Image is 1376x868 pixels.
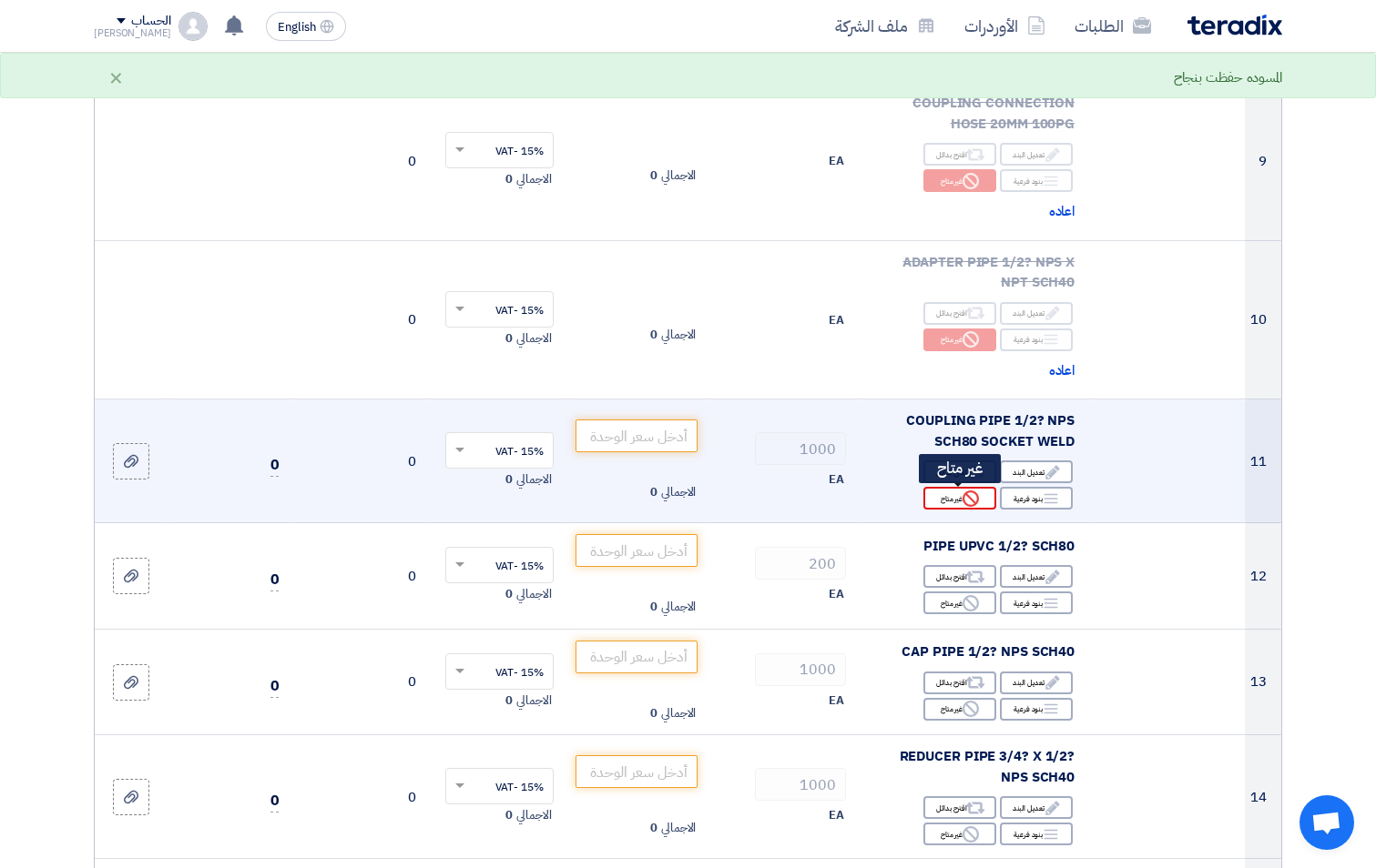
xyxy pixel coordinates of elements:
td: 0 [293,82,431,241]
div: تعديل البند [1000,796,1073,819]
span: اعاده [1049,360,1075,381]
span: الاجمالي [661,167,696,185]
span: EA [829,585,844,603]
span: COUPLING PIPE 1/2? NPS SCH80 SOCKET WELD [906,410,1075,451]
div: [PERSON_NAME] [94,28,171,38]
td: 0 [293,735,431,859]
td: 0 [293,240,431,399]
span: الاجمالي [661,819,696,837]
input: أدخل سعر الوحدة [576,534,698,567]
input: أدخل سعر الوحدة [576,641,698,673]
span: 0 [505,585,513,603]
span: 0 [650,704,657,722]
span: الاجمالي [661,598,696,616]
div: بنود فرعية [1000,591,1073,614]
span: CAP PIPE 1/2? NPS SCH40 [902,641,1075,661]
td: 0 [293,523,431,630]
div: تعديل البند [1000,143,1073,166]
span: الاجمالي [516,170,551,188]
span: 0 [650,167,657,185]
input: أدخل سعر الوحدة [576,755,698,788]
span: ADAPTER PIPE 1/2? NPS X NPT SCH40 [902,252,1075,293]
td: 12 [1245,523,1281,630]
td: 9 [1245,82,1281,241]
div: تعديل البند [1000,565,1073,588]
div: اقترح بدائل [923,143,996,166]
div: اقترح بدائل [923,302,996,325]
span: 0 [505,691,513,710]
div: غير متاح [923,328,996,351]
div: غير متاح [923,487,996,510]
span: 0 [270,569,280,591]
input: RFQ_STEP1.ITEMS.2.AMOUNT_TITLE [755,653,846,686]
span: الاجمالي [516,329,551,348]
span: 0 [505,470,513,489]
span: 0 [505,170,513,188]
input: أدخل سعر الوحدة [576,419,698,452]
span: 0 [650,819,657,837]
span: REDUCER PIPE 3/4? X 1/2? NPS SCH40 [900,746,1075,787]
ng-select: VAT [445,291,554,328]
span: 0 [270,790,280,812]
span: 0 [270,675,280,698]
span: COUPLING CONNECTION HOSE 20MM 100PG [912,93,1075,134]
span: EA [829,691,844,710]
span: الاجمالي [661,326,696,344]
div: غير متاح [923,698,996,721]
div: × [108,66,124,88]
div: بنود فرعية [1000,169,1073,192]
div: اقترح بدائل [923,671,996,694]
div: بنود فرعية [1000,328,1073,351]
a: ملف الشركة [821,5,950,47]
td: 13 [1245,629,1281,735]
span: الاجمالي [516,806,551,824]
div: بنود فرعية [1000,823,1073,845]
div: غير متاح [919,454,1001,483]
span: 0 [505,806,513,824]
span: الاجمالي [516,470,551,489]
ng-select: VAT [445,768,554,804]
td: 0 [293,399,431,523]
div: تعديل البند [1000,460,1073,483]
div: بنود فرعية [1000,487,1073,510]
a: الأوردرات [950,5,1060,47]
span: الاجمالي [661,704,696,722]
span: 0 [650,326,657,344]
div: بنود فرعية [1000,698,1073,721]
span: EA [829,470,844,489]
td: 10 [1245,240,1281,399]
span: EA [829,152,844,170]
ng-select: VAT [445,653,554,690]
img: Teradix logo [1187,15,1282,35]
span: 0 [650,598,657,616]
td: 11 [1245,399,1281,523]
td: 0 [293,629,431,735]
div: اقترح بدائل [923,565,996,588]
input: RFQ_STEP1.ITEMS.2.AMOUNT_TITLE [755,547,846,580]
button: English [266,12,346,41]
a: الطلبات [1060,5,1166,47]
div: الحساب [131,14,170,29]
ng-select: VAT [445,547,554,583]
span: الاجمالي [516,585,551,603]
div: تعديل البند [1000,671,1073,694]
span: English [278,21,316,34]
ng-select: VAT [445,132,554,168]
input: RFQ_STEP1.ITEMS.2.AMOUNT_TITLE [755,768,846,801]
img: profile_test.png [178,12,208,41]
span: 0 [270,454,280,477]
div: غير متاح [923,591,996,614]
div: المسوده حفظت بنجاح [1174,67,1282,88]
div: غير متاح [923,169,996,192]
span: 0 [650,483,657,501]
span: اعاده [1049,201,1075,222]
input: RFQ_STEP1.ITEMS.2.AMOUNT_TITLE [755,432,846,465]
span: EA [829,806,844,824]
ng-select: VAT [445,432,554,469]
td: 14 [1245,735,1281,859]
div: تعديل البند [1000,302,1073,325]
span: الاجمالي [516,691,551,710]
span: 0 [505,329,513,348]
div: غير متاح [923,823,996,845]
span: الاجمالي [661,483,696,501]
